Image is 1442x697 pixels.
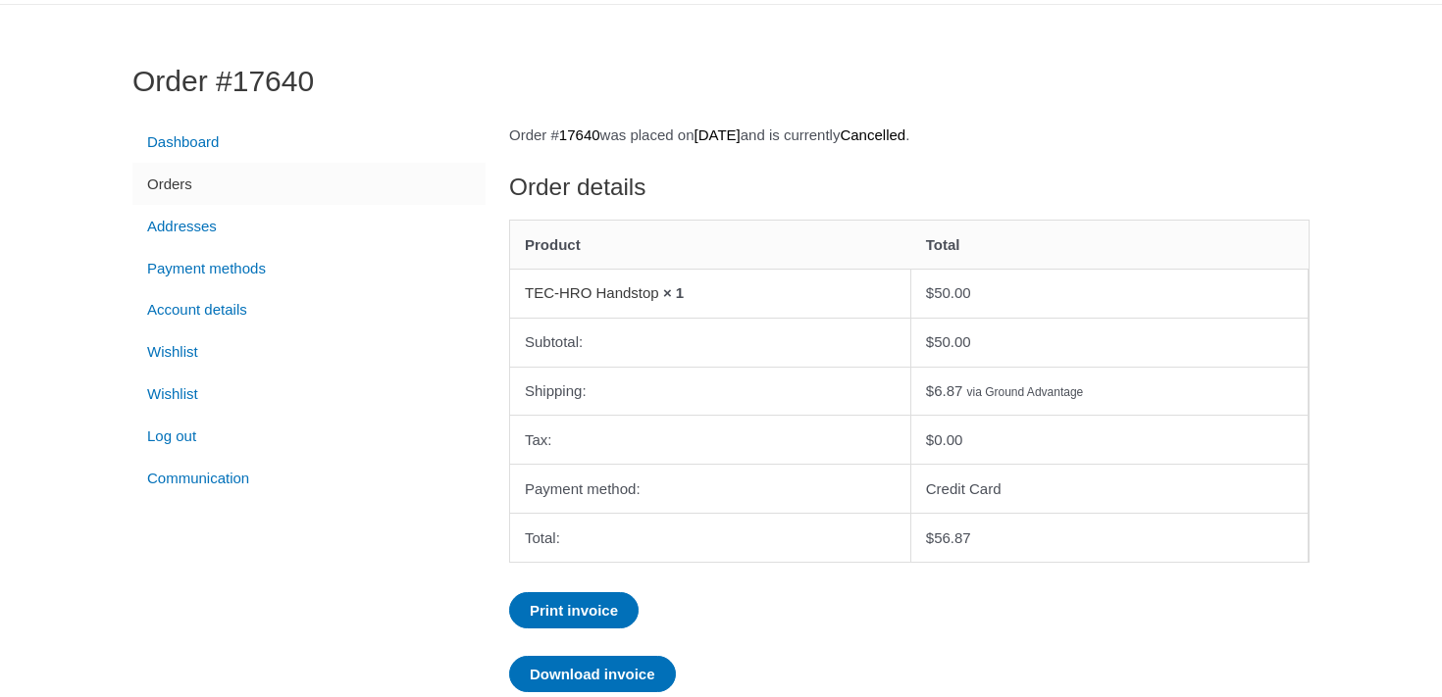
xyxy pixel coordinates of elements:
[510,318,911,367] th: Subtotal:
[509,122,1310,149] p: Order # was placed on and is currently .
[132,331,486,373] a: Wishlist
[926,431,963,448] span: 0.00
[911,221,1309,269] th: Total
[132,64,1310,99] h1: Order #17640
[926,529,971,546] span: 56.87
[926,284,971,301] bdi: 50.00
[926,529,934,546] span: $
[132,205,486,247] a: Addresses
[694,126,740,143] mark: [DATE]
[509,172,1310,203] h2: Order details
[926,333,971,350] span: 50.00
[509,592,639,628] a: Print invoice
[132,457,486,499] a: Communication
[132,373,486,416] a: Wishlist
[926,333,934,350] span: $
[132,415,486,457] a: Log out
[510,367,911,416] th: Shipping:
[510,221,911,269] th: Product
[132,122,486,500] nav: Account pages
[911,464,1309,513] td: Credit Card
[663,284,684,301] strong: × 1
[926,284,934,301] span: $
[132,289,486,331] a: Account details
[926,382,963,399] span: 6.87
[967,385,1084,399] small: via Ground Advantage
[132,247,486,289] a: Payment methods
[510,513,911,562] th: Total:
[510,415,911,464] th: Tax:
[132,163,486,205] a: Orders
[510,464,911,513] th: Payment method:
[132,122,486,164] a: Dashboard
[525,284,659,301] a: TEC-HRO Handstop
[926,431,934,448] span: $
[559,126,600,143] mark: 17640
[926,382,934,399] span: $
[840,126,905,143] mark: Cancelled
[509,656,676,692] a: Download invoice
